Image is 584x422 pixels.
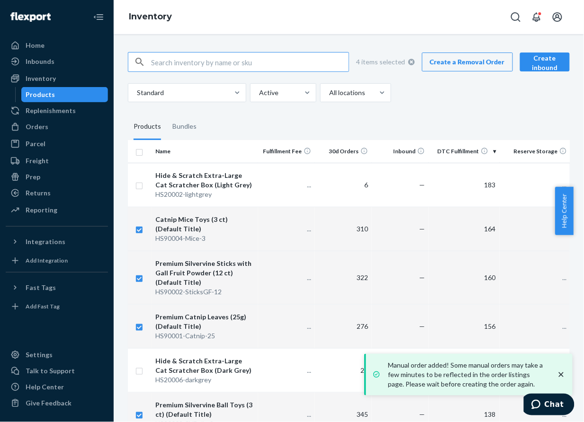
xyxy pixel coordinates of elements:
span: — [419,273,425,281]
div: Replenishments [26,106,76,115]
span: — [419,225,425,233]
p: ... [262,410,311,419]
th: DTC Fulfillment [429,140,500,163]
p: ... [262,180,311,190]
input: Search inventory by name or sku [151,53,349,71]
p: ... [503,322,567,331]
iframe: Opens a widget where you can chat to one of our agents [524,394,575,417]
td: 183 [429,163,500,207]
div: Bundles [172,114,197,140]
th: Reserve Storage [500,140,571,163]
div: Help Center [26,382,64,392]
p: ... [503,180,567,190]
div: Inbounds [26,57,54,66]
a: Help Center [6,379,108,395]
div: Hide & Scratch Extra-Large Cat Scratcher Box (Light Grey) [155,171,254,190]
p: ... [262,273,311,282]
div: Prep [26,172,40,182]
div: Premium Catnip Leaves (25g) (Default Title) [155,312,254,331]
a: Add Fast Tag [6,299,108,314]
a: Returns [6,185,108,201]
a: Inventory [129,11,172,22]
div: Reporting [26,205,57,215]
div: Products [26,90,55,99]
th: Fulfillment Fee [258,140,315,163]
p: Manual order added! Some manual orders may take a few minutes to be reflected in the order listin... [388,360,547,389]
button: Fast Tags [6,280,108,295]
p: ... [262,322,311,331]
a: Products [21,87,108,102]
button: Integrations [6,234,108,249]
div: Talk to Support [26,366,75,376]
th: Name [152,140,258,163]
button: Open Search Box [506,8,525,26]
a: Reporting [6,202,108,218]
div: HS20006-darkgrey [155,375,254,385]
button: Create inbound [520,53,570,71]
td: 156 [429,304,500,348]
p: ... [262,366,311,375]
button: Help Center [555,187,574,235]
div: Products [134,114,161,140]
svg: close toast [557,370,566,379]
div: Integrations [26,237,65,246]
div: HS90004-Mice-3 [155,234,254,243]
span: — [419,410,425,418]
div: Parcel [26,139,45,149]
img: Flexport logo [10,12,51,22]
td: 6 [315,163,372,207]
a: Inbounds [6,54,108,69]
a: Settings [6,347,108,362]
button: Close Navigation [89,8,108,26]
td: 310 [315,207,372,251]
p: ... [503,273,567,282]
div: Premium Silvervine Sticks with Gall Fruit Powder (12 ct) (Default Title) [155,259,254,287]
a: Add Integration [6,253,108,268]
input: All locations [328,88,329,97]
div: HS90001-Catnip-25 [155,331,254,341]
td: 142 [429,348,500,392]
span: — [419,322,425,330]
div: Premium Silvervine Ball Toys (3 ct) (Default Title) [155,400,254,419]
th: 30d Orders [315,140,372,163]
div: Add Integration [26,256,68,264]
td: 164 [429,207,500,251]
a: Prep [6,169,108,185]
p: ... [503,410,567,419]
input: Active [258,88,259,97]
p: ... [262,224,311,234]
div: Fast Tags [26,283,56,292]
ol: breadcrumbs [121,3,180,31]
button: Open notifications [527,8,546,26]
div: 4 items selected [356,53,415,71]
div: Inventory [26,74,56,83]
a: Orders [6,119,108,134]
td: 21 [315,348,372,392]
div: Freight [26,156,49,166]
a: Inventory [6,71,108,86]
button: Open account menu [548,8,567,26]
div: Returns [26,188,51,198]
p: ... [503,224,567,234]
a: Home [6,38,108,53]
a: Parcel [6,136,108,151]
span: — [419,181,425,189]
div: Orders [26,122,48,132]
td: 322 [315,251,372,304]
div: Home [26,41,45,50]
a: Freight [6,153,108,168]
div: HS20002-lightgrey [155,190,254,199]
div: HS90002-SticksGF-12 [155,287,254,297]
td: 276 [315,304,372,348]
div: Settings [26,350,53,360]
button: Give Feedback [6,396,108,411]
a: Replenishments [6,103,108,118]
div: Add Fast Tag [26,302,60,310]
div: Give Feedback [26,398,72,408]
td: 160 [429,251,500,304]
div: Catnip Mice Toys (3 ct) (Default Title) [155,215,254,234]
a: Create a Removal Order [422,53,513,71]
button: Talk to Support [6,363,108,378]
